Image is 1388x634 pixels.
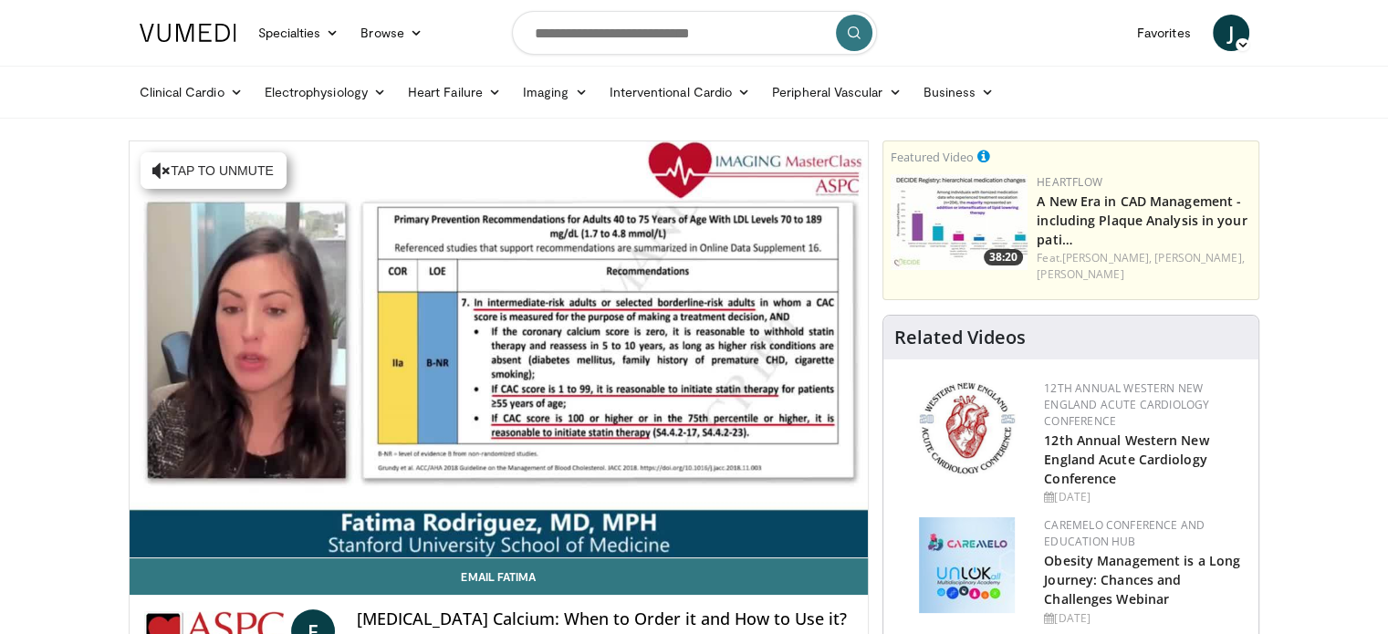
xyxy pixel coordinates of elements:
a: CaReMeLO Conference and Education Hub [1044,517,1205,549]
a: Electrophysiology [254,74,397,110]
button: Tap to unmute [141,152,287,189]
a: [PERSON_NAME] [1037,266,1123,282]
div: [DATE] [1044,489,1244,505]
img: VuMedi Logo [140,24,236,42]
a: Interventional Cardio [599,74,762,110]
span: 38:20 [984,249,1023,265]
img: 45df64a9-a6de-482c-8a90-ada250f7980c.png.150x105_q85_autocrop_double_scale_upscale_version-0.2.jpg [919,517,1015,613]
a: [PERSON_NAME], [1154,250,1244,265]
a: Clinical Cardio [129,74,254,110]
img: 738d0e2d-290f-4d89-8861-908fb8b721dc.150x105_q85_crop-smart_upscale.jpg [891,174,1028,270]
a: 38:20 [891,174,1028,270]
a: A New Era in CAD Management - including Plaque Analysis in your pati… [1037,192,1247,248]
input: Search topics, interventions [512,11,877,55]
h4: Related Videos [894,327,1026,348]
a: J [1213,15,1249,51]
a: Imaging [512,74,599,110]
h4: [MEDICAL_DATA] Calcium: When to Order it and How to Use it? [357,609,853,629]
video-js: Video Player [130,141,869,558]
img: 0954f259-7907-4053-a817-32a96463ecc8.png.150x105_q85_autocrop_double_scale_upscale_version-0.2.png [916,380,1018,476]
a: Heart Failure [397,74,512,110]
small: Featured Video [891,149,974,165]
a: Specialties [247,15,350,51]
a: [PERSON_NAME], [1062,250,1152,265]
div: [DATE] [1044,610,1244,627]
a: Business [912,74,1005,110]
a: Obesity Management is a Long Journey: Chances and Challenges Webinar [1044,552,1240,608]
a: Email Fatima [130,558,869,595]
a: 12th Annual Western New England Acute Cardiology Conference [1044,431,1208,487]
a: Browse [350,15,433,51]
a: Favorites [1126,15,1202,51]
a: 12th Annual Western New England Acute Cardiology Conference [1044,380,1209,429]
div: Feat. [1037,250,1251,283]
a: Heartflow [1037,174,1102,190]
a: Peripheral Vascular [761,74,912,110]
